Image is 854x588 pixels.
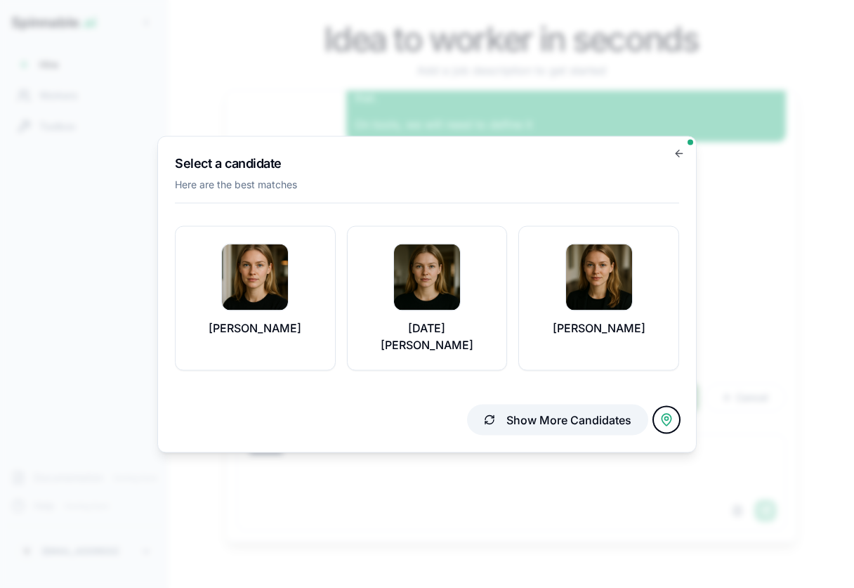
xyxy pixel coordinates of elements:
[394,244,460,310] img: Lucia Perez
[654,407,679,432] button: Filter by region
[222,244,288,310] img: Ebba Johansson
[364,319,490,353] p: [DATE][PERSON_NAME]
[175,177,679,191] p: Here are the best matches
[175,153,679,173] h2: Select a candidate
[566,244,632,310] img: Nina Habib
[209,319,301,336] p: [PERSON_NAME]
[553,319,645,336] p: [PERSON_NAME]
[467,404,648,435] button: Show More Candidates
